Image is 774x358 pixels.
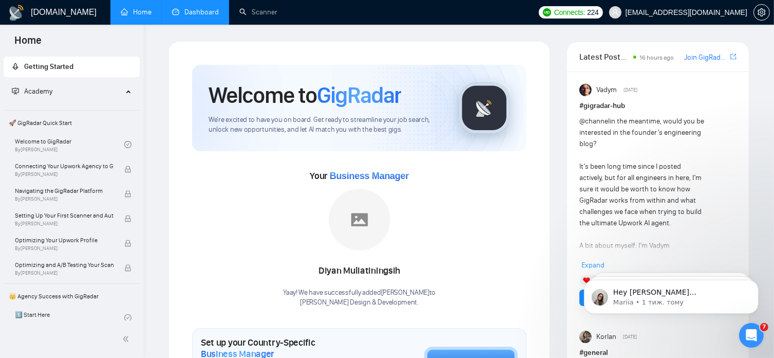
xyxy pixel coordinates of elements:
[579,84,592,96] img: Vadym
[739,323,764,348] iframe: Intercom live chat
[753,4,770,21] button: setting
[730,52,737,62] a: export
[330,171,409,181] span: Business Manager
[283,288,436,308] div: Yaay! We have successfully added [PERSON_NAME] to
[753,8,770,16] a: setting
[579,50,630,63] span: Latest Posts from the GigRadar Community
[612,9,619,16] span: user
[15,161,114,171] span: Connecting Your Upwork Agency to GigRadar
[172,8,219,16] a: dashboardDashboard
[15,235,114,245] span: Optimizing Your Upwork Profile
[5,286,139,307] span: 👑 Agency Success with GigRadar
[4,57,140,77] li: Getting Started
[15,307,124,329] a: 1️⃣ Start HereBy[PERSON_NAME]
[8,5,25,21] img: logo
[12,63,19,70] span: rocket
[122,334,133,344] span: double-left
[209,115,442,135] span: We're excited to have you on board. Get ready to streamline your job search, unlock new opportuni...
[623,332,637,342] span: [DATE]
[24,87,52,96] span: Academy
[45,30,177,191] span: Hey [PERSON_NAME][EMAIL_ADDRESS][DOMAIN_NAME], Looks like your Upwork agency [PERSON_NAME] Design...
[5,113,139,133] span: 🚀 GigRadar Quick Start
[569,258,774,330] iframe: Intercom notifications повідомлення
[15,186,114,196] span: Navigating the GigRadar Platform
[15,221,114,227] span: By [PERSON_NAME]
[124,215,131,222] span: lock
[15,196,114,202] span: By [PERSON_NAME]
[24,62,73,71] span: Getting Started
[124,141,131,148] span: check-circle
[124,264,131,272] span: lock
[121,8,152,16] a: homeHome
[124,240,131,247] span: lock
[283,298,436,308] p: [PERSON_NAME] Design & Development .
[6,33,50,55] span: Home
[329,189,390,250] img: placeholder.png
[579,331,592,343] img: Korlan
[684,52,728,63] a: Join GigRadar Slack Community
[15,133,124,156] a: Welcome to GigRadarBy[PERSON_NAME]
[12,87,19,95] span: fund-projection-screen
[124,190,131,198] span: lock
[554,7,585,18] span: Connects:
[15,210,114,221] span: Setting Up Your First Scanner and Auto-Bidder
[15,171,114,177] span: By [PERSON_NAME]
[45,40,177,49] p: Message from Mariia, sent 1 тиж. тому
[124,166,131,173] span: lock
[239,8,277,16] a: searchScanner
[760,323,768,331] span: 7
[317,81,401,109] span: GigRadar
[459,82,510,134] img: gigradar-logo.png
[624,85,637,95] span: [DATE]
[283,262,436,280] div: Diyan Muliatiningsih
[124,314,131,321] span: check-circle
[596,331,616,343] span: Korlan
[543,8,551,16] img: upwork-logo.png
[12,87,52,96] span: Academy
[579,100,737,112] h1: # gigradar-hub
[310,170,409,182] span: Your
[209,81,401,109] h1: Welcome to
[639,54,674,61] span: 16 hours ago
[579,117,610,126] span: @channel
[15,260,114,270] span: Optimizing and A/B Testing Your Scanner for Better Results
[730,52,737,61] span: export
[15,270,114,276] span: By [PERSON_NAME]
[15,245,114,252] span: By [PERSON_NAME]
[596,84,617,96] span: Vadym
[587,7,598,18] span: 224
